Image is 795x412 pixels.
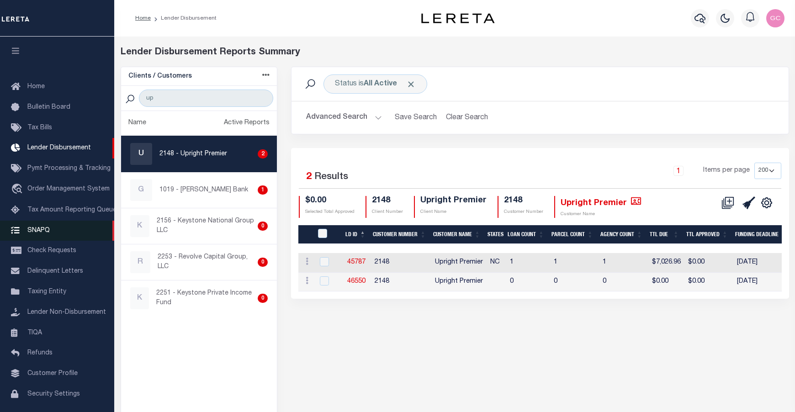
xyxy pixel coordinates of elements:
td: 1 [550,253,599,273]
div: 0 [258,294,267,303]
td: [DATE] [733,273,792,291]
span: SNAPQ [27,227,50,233]
p: Client Number [372,209,403,216]
td: $7,026.96 [648,253,684,273]
td: 2148 [371,253,431,273]
a: G1019 - [PERSON_NAME] Bank1 [121,172,277,208]
p: Client Name [420,209,487,216]
span: Lender Non-Disbursement [27,309,106,316]
div: R [130,251,151,273]
a: Home [135,16,151,21]
th: Customer Number: activate to sort column ascending [369,225,429,244]
span: Items per page [703,166,750,176]
p: 1019 - [PERSON_NAME] Bank [159,185,248,195]
th: States [484,225,504,244]
img: svg+xml;base64,PHN2ZyB4bWxucz0iaHR0cDovL3d3dy53My5vcmcvMjAwMC9zdmciIHBvaW50ZXItZXZlbnRzPSJub25lIi... [766,9,784,27]
span: 2 [306,172,312,182]
div: Status is [323,74,427,94]
p: Selected Total Approved [305,209,355,216]
th: LD ID: activate to sort column descending [342,225,369,244]
span: Order Management System [27,186,110,192]
div: G [130,179,152,201]
div: U [130,143,152,165]
a: 45787 [347,259,366,265]
div: K [130,215,150,237]
span: Taxing Entity [27,289,66,295]
th: Agency Count: activate to sort column ascending [597,225,646,244]
th: Customer Name: activate to sort column ascending [429,225,484,244]
td: 0 [599,273,648,291]
span: Click to Remove [406,79,416,89]
span: Tax Bills [27,125,52,131]
th: Ttl Approved: activate to sort column ascending [683,225,731,244]
div: 0 [258,222,267,231]
h4: Upright Premier [420,196,487,206]
h4: $0.00 [305,196,355,206]
h4: Upright Premier [561,196,641,208]
p: Customer Name [561,211,641,218]
h4: 2148 [372,196,403,206]
i: travel_explore [11,184,26,195]
span: Security Settings [27,391,80,397]
div: 1 [258,185,267,195]
h4: 2148 [504,196,543,206]
span: Lender Disbursement [27,145,91,151]
td: 2148 [371,273,431,291]
span: TIQA [27,329,42,336]
span: Refunds [27,350,53,356]
td: [DATE] [733,253,792,273]
a: U2148 - Upright Premier2 [121,136,277,172]
td: 0 [506,273,550,291]
p: 2148 - Upright Premier [159,149,227,159]
th: Loan Count: activate to sort column ascending [504,225,548,244]
td: $0.00 [648,273,684,291]
button: Save Search [389,109,442,127]
p: Customer Number [504,209,543,216]
b: All Active [364,80,397,88]
span: Delinquent Letters [27,268,83,275]
li: Lender Disbursement [151,14,217,22]
a: K2251 - Keystone Private Income Fund0 [121,280,277,316]
a: R2253 - Revolve Capital Group, LLC0 [121,244,277,280]
td: 1 [599,253,648,273]
th: Parcel Count: activate to sort column ascending [548,225,597,244]
div: Lender Disbursement Reports Summary [121,46,789,59]
div: Name [128,118,146,128]
span: Pymt Processing & Tracking [27,165,111,172]
td: $0.00 [684,253,733,273]
a: K2156 - Keystone National Group LLC0 [121,208,277,244]
th: Funding Deadline: activate to sort column ascending [731,225,790,244]
th: LDID [312,225,342,244]
span: Check Requests [27,248,76,254]
div: K [130,287,149,309]
td: Upright Premier [431,253,487,273]
span: Customer Profile [27,370,78,377]
span: Home [27,84,45,90]
td: $0.00 [684,273,733,291]
td: 0 [550,273,599,291]
button: Advanced Search [306,109,382,127]
div: 0 [258,258,267,267]
button: Clear Search [442,109,492,127]
a: 46550 [347,278,366,285]
img: logo-dark.svg [421,13,494,23]
td: NC [487,253,506,273]
input: Search Customer [139,90,273,107]
td: Upright Premier [431,273,487,291]
p: 2251 - Keystone Private Income Fund [156,289,254,308]
a: 1 [673,166,684,176]
span: Bulletin Board [27,104,70,111]
label: Results [314,170,348,185]
h5: Clients / Customers [128,73,192,80]
p: 2253 - Revolve Capital Group, LLC [158,253,254,272]
td: 1 [506,253,550,273]
span: Tax Amount Reporting Queue [27,207,117,213]
p: 2156 - Keystone National Group LLC [157,217,254,236]
th: Ttl Due: activate to sort column ascending [646,225,683,244]
div: Active Reports [224,118,270,128]
div: 2 [258,149,267,158]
